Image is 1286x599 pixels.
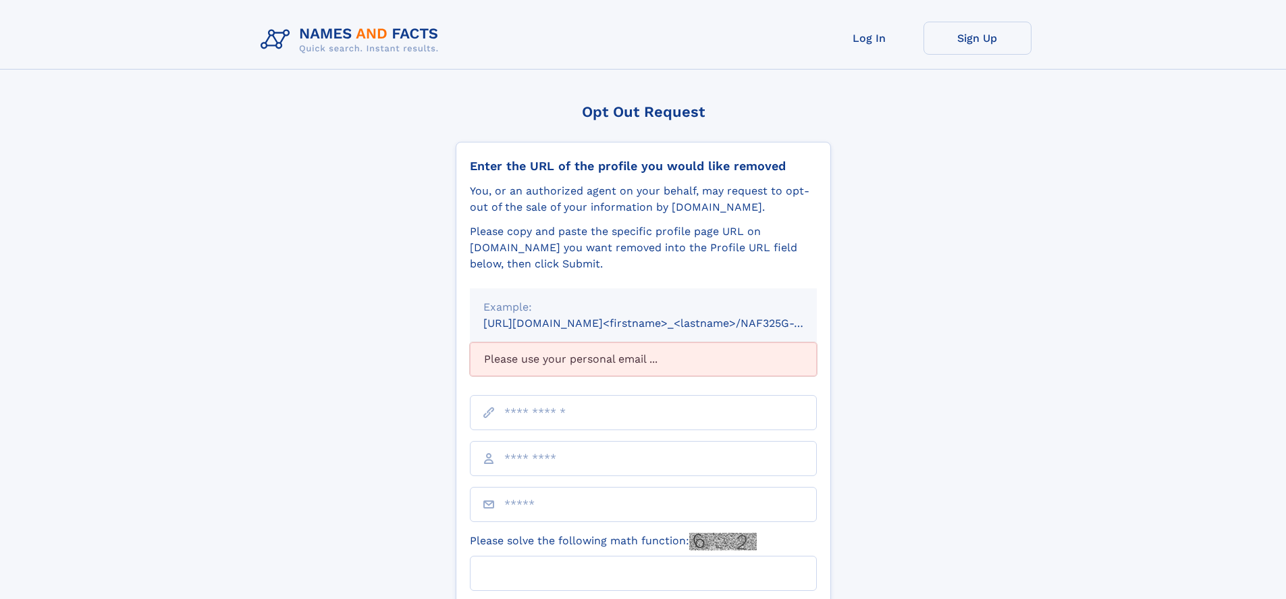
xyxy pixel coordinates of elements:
div: You, or an authorized agent on your behalf, may request to opt-out of the sale of your informatio... [470,183,817,215]
img: Logo Names and Facts [255,22,450,58]
a: Log In [815,22,923,55]
div: Example: [483,299,803,315]
label: Please solve the following math function: [470,533,757,550]
div: Please use your personal email ... [470,342,817,376]
div: Opt Out Request [456,103,831,120]
small: [URL][DOMAIN_NAME]<firstname>_<lastname>/NAF325G-xxxxxxxx [483,317,842,330]
div: Please copy and paste the specific profile page URL on [DOMAIN_NAME] you want removed into the Pr... [470,224,817,272]
a: Sign Up [923,22,1032,55]
div: Enter the URL of the profile you would like removed [470,159,817,174]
